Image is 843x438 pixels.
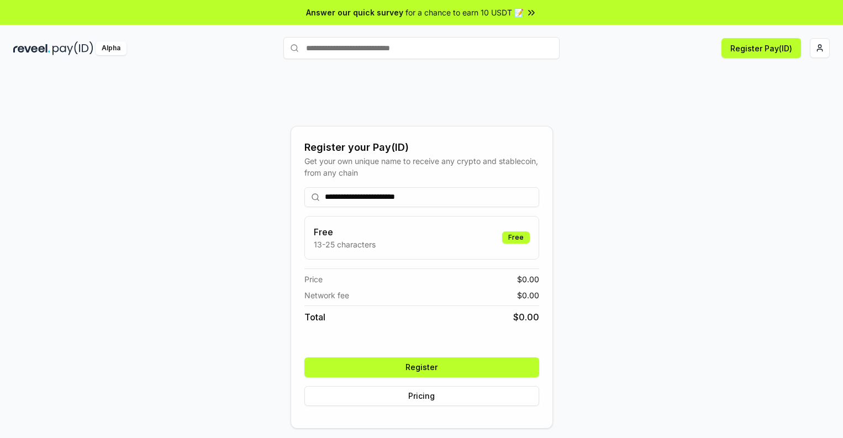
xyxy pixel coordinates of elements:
[721,38,801,58] button: Register Pay(ID)
[304,273,323,285] span: Price
[502,231,530,244] div: Free
[517,289,539,301] span: $ 0.00
[13,41,50,55] img: reveel_dark
[513,310,539,324] span: $ 0.00
[304,386,539,406] button: Pricing
[304,140,539,155] div: Register your Pay(ID)
[517,273,539,285] span: $ 0.00
[304,357,539,377] button: Register
[304,310,325,324] span: Total
[96,41,127,55] div: Alpha
[314,239,376,250] p: 13-25 characters
[52,41,93,55] img: pay_id
[405,7,524,18] span: for a chance to earn 10 USDT 📝
[314,225,376,239] h3: Free
[304,289,349,301] span: Network fee
[304,155,539,178] div: Get your own unique name to receive any crypto and stablecoin, from any chain
[306,7,403,18] span: Answer our quick survey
